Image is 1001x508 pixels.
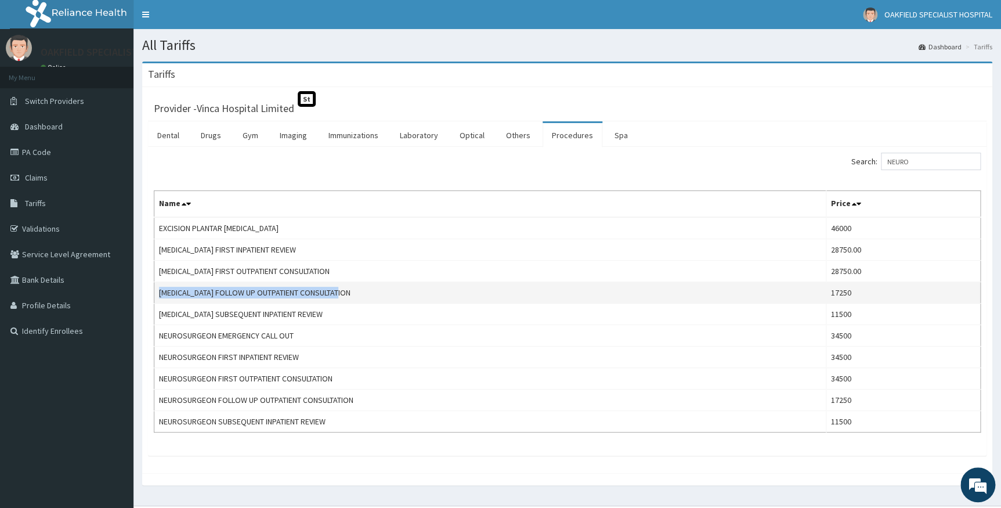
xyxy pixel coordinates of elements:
td: NEUROSURGEON EMERGENCY CALL OUT [154,325,826,347]
h1: All Tariffs [142,38,992,53]
input: Search: [881,153,981,170]
td: 34500 [826,368,980,390]
p: OAKFIELD SPECIALIST HOSPITAL [41,47,186,57]
td: NEUROSURGEON FIRST OUTPATIENT CONSULTATION [154,368,826,390]
td: 34500 [826,347,980,368]
span: Tariffs [25,198,46,208]
li: Tariffs [963,42,992,52]
td: 17250 [826,390,980,411]
td: [MEDICAL_DATA] SUBSEQUENT INPATIENT REVIEW [154,304,826,325]
a: Optical [450,123,494,147]
td: 11500 [826,411,980,433]
td: 46000 [826,217,980,239]
a: Gym [233,123,268,147]
td: [MEDICAL_DATA] FOLLOW UP OUTPATIENT CONSULTATION [154,282,826,304]
td: NEUROSURGEON FIRST INPATIENT REVIEW [154,347,826,368]
td: EXCISION PLANTAR [MEDICAL_DATA] [154,217,826,239]
a: Spa [605,123,637,147]
a: Dashboard [919,42,962,52]
span: St [298,91,316,107]
img: User Image [6,35,32,61]
td: NEUROSURGEON SUBSEQUENT INPATIENT REVIEW [154,411,826,433]
img: User Image [863,8,877,22]
th: Price [826,191,980,218]
a: Dental [148,123,189,147]
textarea: Type your message and hit 'Enter' [6,317,221,358]
a: Immunizations [319,123,388,147]
td: [MEDICAL_DATA] FIRST INPATIENT REVIEW [154,239,826,261]
a: Procedures [543,123,602,147]
span: Dashboard [25,121,63,132]
a: Laboratory [391,123,447,147]
td: 17250 [826,282,980,304]
img: d_794563401_company_1708531726252_794563401 [21,58,47,87]
span: OAKFIELD SPECIALIST HOSPITAL [884,9,992,20]
h3: Provider - Vinca Hospital Limited [154,103,294,114]
td: 28750.00 [826,261,980,282]
th: Name [154,191,826,218]
a: Online [41,63,68,71]
span: Switch Providers [25,96,84,106]
label: Search: [851,153,981,170]
div: Minimize live chat window [190,6,218,34]
a: Others [497,123,540,147]
td: 11500 [826,304,980,325]
td: [MEDICAL_DATA] FIRST OUTPATIENT CONSULTATION [154,261,826,282]
a: Drugs [191,123,230,147]
td: 34500 [826,325,980,347]
span: Claims [25,172,48,183]
td: 28750.00 [826,239,980,261]
a: Imaging [270,123,316,147]
div: Chat with us now [60,65,195,80]
h3: Tariffs [148,69,175,80]
td: NEUROSURGEON FOLLOW UP OUTPATIENT CONSULTATION [154,390,826,411]
span: We're online! [67,146,160,264]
